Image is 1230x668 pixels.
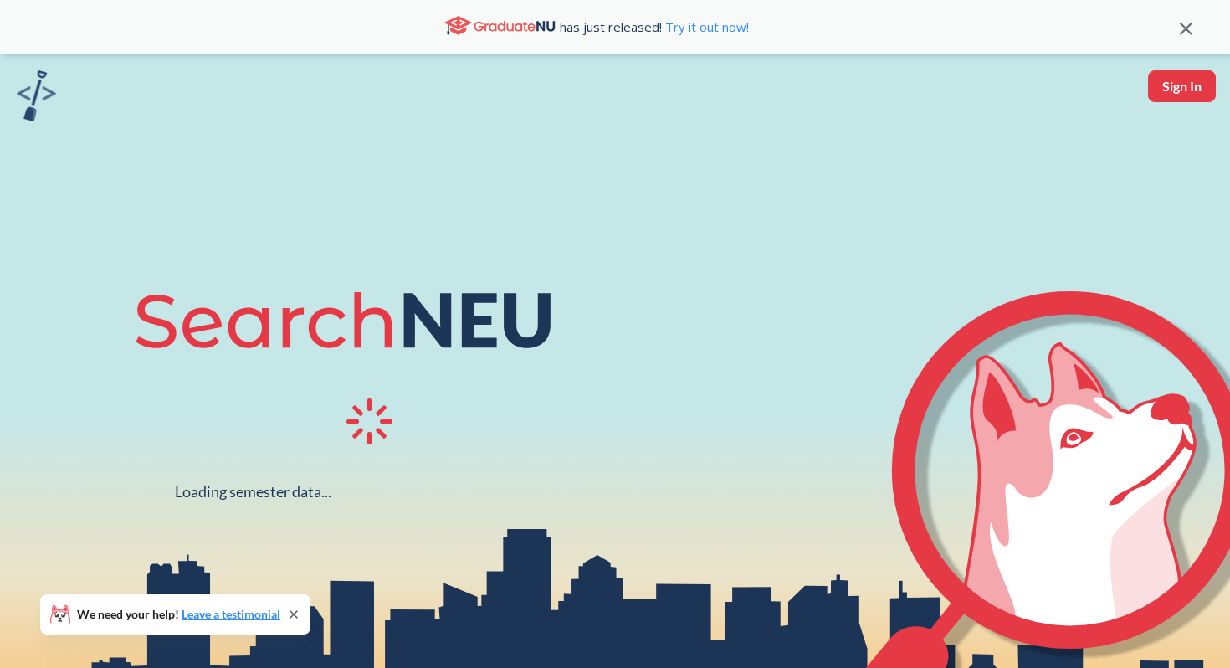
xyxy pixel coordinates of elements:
[1148,70,1216,102] button: Sign In
[17,70,56,126] a: sandbox logo
[175,482,331,501] div: Loading semester data...
[560,18,749,36] span: has just released!
[182,607,280,621] a: Leave a testimonial
[77,609,280,620] span: We need your help!
[17,70,56,121] img: sandbox logo
[662,18,749,35] a: Try it out now!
